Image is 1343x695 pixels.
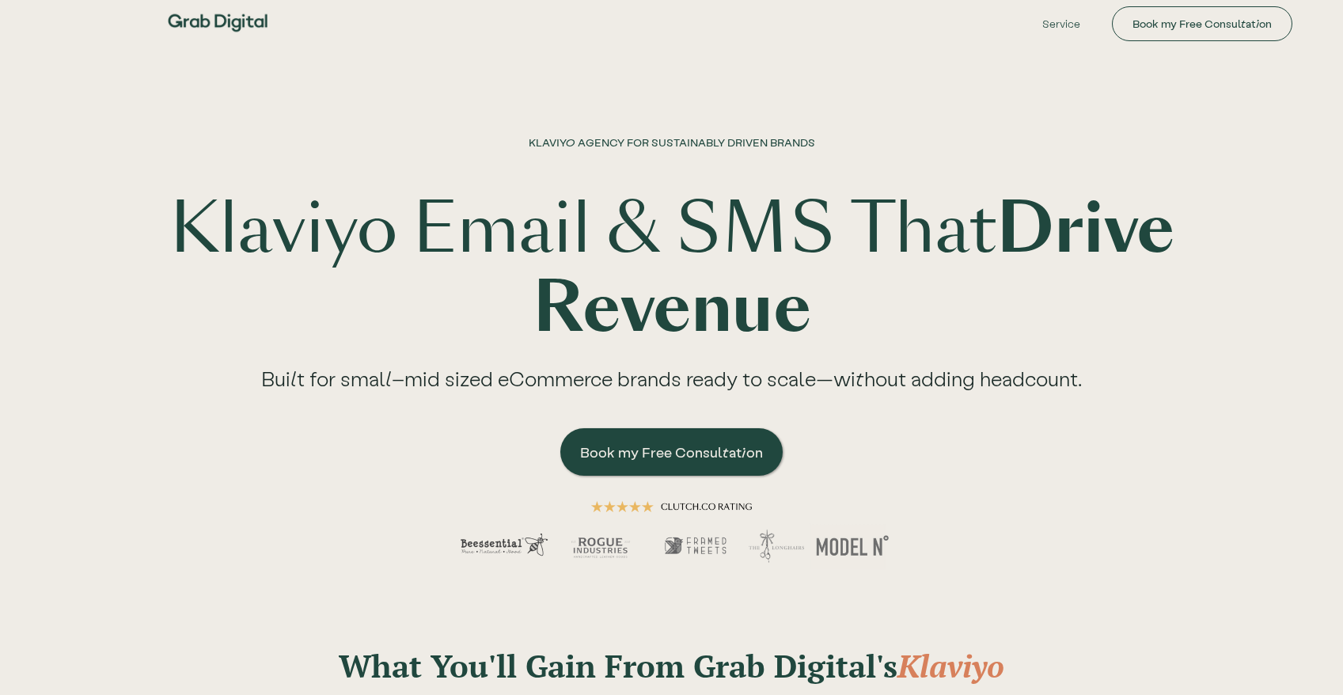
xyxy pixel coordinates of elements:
a: Book my Free Consultation [1112,6,1292,41]
div: Built for small–mid sized eCommerce brands ready to scale—without adding headcount. [230,348,1113,420]
img: hero image demonstrating a 5 star rating across multiple clients [434,476,909,594]
strong: What You'll Gain From Grab Digital's [339,644,897,686]
strong: Drive Revenue [533,183,1174,355]
h1: Klaviyo Email & SMS That [165,190,1178,348]
h1: KLAVIYO AGENCY FOR SUSTAINABLY DRIVEN BRANDS [529,135,815,182]
a: Book my Free Consultation [560,428,783,476]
